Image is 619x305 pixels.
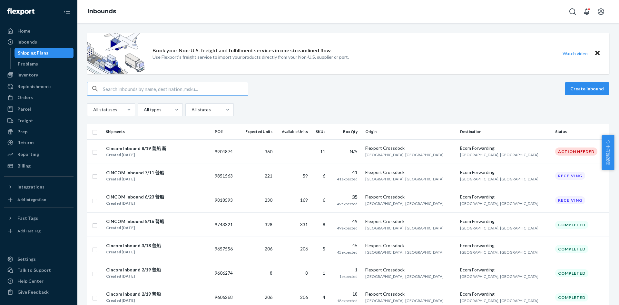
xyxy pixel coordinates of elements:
[265,197,272,203] span: 230
[106,249,161,255] div: Created [DATE]
[4,116,74,126] a: Freight
[333,169,358,176] div: 41
[106,152,166,158] div: Created [DATE]
[337,298,358,303] span: 18 expected
[212,124,239,139] th: PO#
[350,149,358,154] span: N/A
[212,139,239,164] td: 9904874
[566,5,579,18] button: Open Search Box
[333,193,358,201] div: 35
[152,54,349,60] p: Use Flexport’s freight service to import your products directly from your Non-U.S. supplier or port.
[365,250,444,255] span: [GEOGRAPHIC_DATA], [GEOGRAPHIC_DATA]
[365,152,444,157] span: [GEOGRAPHIC_DATA], [GEOGRAPHIC_DATA]
[365,145,455,151] div: Flexport Crossdock
[460,194,550,200] div: Ecom Forwarding
[18,50,48,56] div: Shipping Plans
[460,169,550,176] div: Ecom Forwarding
[212,188,239,213] td: 9818593
[305,270,308,276] span: 8
[106,297,161,304] div: Created [DATE]
[323,294,325,300] span: 4
[17,39,37,45] div: Inbounds
[555,196,585,204] div: Receiving
[265,222,272,227] span: 328
[300,294,308,300] span: 206
[106,145,166,152] div: Cincom Inbound 8/19 普船 新
[4,104,74,114] a: Parcel
[333,267,358,273] div: 1
[17,106,31,112] div: Parcel
[323,222,325,227] span: 8
[310,124,330,139] th: SKUs
[212,237,239,261] td: 9657556
[555,269,588,277] div: Completed
[106,169,164,176] div: CINCOM Inbound 7/11 普船
[580,5,593,18] button: Open notifications
[265,294,272,300] span: 206
[275,124,310,139] th: Available Units
[88,8,116,15] a: Inbounds
[333,242,358,249] div: 45
[337,177,358,181] span: 41 expected
[555,172,585,180] div: Receiving
[7,8,34,15] img: Flexport logo
[4,213,74,223] button: Fast Tags
[365,291,455,297] div: Flexport Crossdock
[4,81,74,92] a: Replenishments
[365,194,455,200] div: Flexport Crossdock
[106,267,161,273] div: Cincom Inbound 2/19 普船
[339,274,358,279] span: 1 expected
[300,246,308,251] span: 206
[4,254,74,264] a: Settings
[17,215,38,221] div: Fast Tags
[460,218,550,225] div: Ecom Forwarding
[555,293,588,301] div: Completed
[363,124,457,139] th: Origin
[4,137,74,148] a: Returns
[460,201,538,206] span: [GEOGRAPHIC_DATA], [GEOGRAPHIC_DATA]
[265,173,272,178] span: 221
[265,246,272,251] span: 206
[323,246,325,251] span: 5
[323,173,325,178] span: 6
[17,83,52,90] div: Replenishments
[238,124,275,139] th: Expected Units
[17,72,38,78] div: Inventory
[17,163,31,169] div: Billing
[460,250,538,255] span: [GEOGRAPHIC_DATA], [GEOGRAPHIC_DATA]
[4,127,74,137] a: Prep
[553,124,609,139] th: Status
[457,124,552,139] th: Destination
[212,164,239,188] td: 9851563
[555,245,588,253] div: Completed
[460,242,550,249] div: Ecom Forwarding
[83,2,121,21] ol: breadcrumbs
[103,124,212,139] th: Shipments
[303,173,308,178] span: 59
[333,291,358,297] div: 18
[143,107,144,113] input: All types
[300,222,308,227] span: 331
[4,276,74,286] a: Help Center
[555,147,597,156] div: Action Needed
[4,226,74,236] a: Add Fast Tag
[103,82,248,95] input: Search inbounds by name, destination, msku...
[460,226,538,230] span: [GEOGRAPHIC_DATA], [GEOGRAPHIC_DATA]
[602,135,614,170] button: 卖家帮助中心
[337,201,358,206] span: 49 expected
[365,298,444,303] span: [GEOGRAPHIC_DATA], [GEOGRAPHIC_DATA]
[106,242,161,249] div: Cincom Inbound 3/18 普船
[337,250,358,255] span: 45 expected
[18,61,38,67] div: Problems
[15,48,74,58] a: Shipping Plans
[4,265,74,275] a: Talk to Support
[365,226,444,230] span: [GEOGRAPHIC_DATA], [GEOGRAPHIC_DATA]
[106,225,164,231] div: Created [DATE]
[265,149,272,154] span: 360
[17,278,44,284] div: Help Center
[337,226,358,230] span: 49 expected
[365,177,444,181] span: [GEOGRAPHIC_DATA], [GEOGRAPHIC_DATA]
[17,151,39,158] div: Reporting
[555,221,588,229] div: Completed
